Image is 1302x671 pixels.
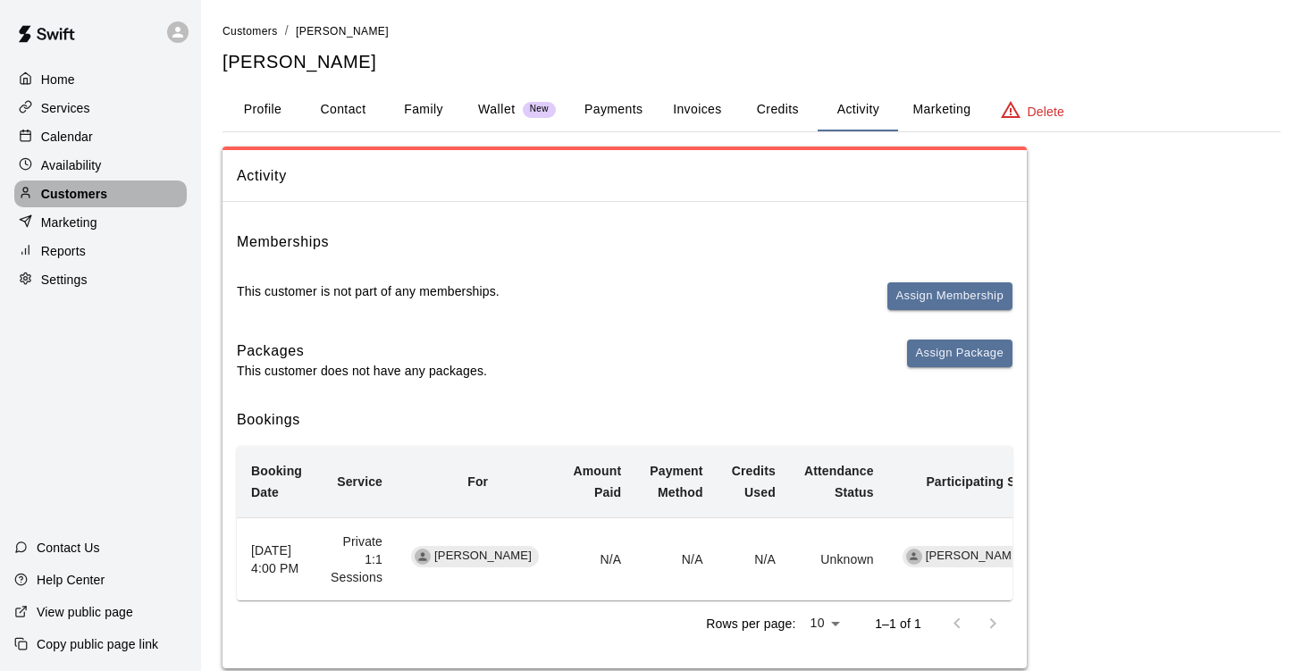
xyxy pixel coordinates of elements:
[919,548,1030,565] span: [PERSON_NAME]
[657,88,737,131] button: Invoices
[427,548,539,565] span: [PERSON_NAME]
[898,88,985,131] button: Marketing
[706,615,795,633] p: Rows per page:
[650,464,702,499] b: Payment Method
[237,446,1050,600] table: simple table
[718,517,790,600] td: N/A
[237,231,329,254] h6: Memberships
[14,180,187,207] a: Customers
[790,517,888,600] td: Unknown
[804,464,874,499] b: Attendance Status
[635,517,717,600] td: N/A
[237,362,487,380] p: This customer does not have any packages.
[223,25,278,38] span: Customers
[478,100,516,119] p: Wallet
[285,21,289,40] li: /
[14,66,187,93] a: Home
[37,571,105,589] p: Help Center
[570,88,657,131] button: Payments
[337,474,382,489] b: Service
[223,88,1281,131] div: basic tabs example
[41,214,97,231] p: Marketing
[14,238,187,264] a: Reports
[41,156,102,174] p: Availability
[906,549,922,565] div: Aby Valdez
[223,23,278,38] a: Customers
[37,635,158,653] p: Copy public page link
[237,164,1012,188] span: Activity
[875,615,921,633] p: 1–1 of 1
[41,99,90,117] p: Services
[41,185,107,203] p: Customers
[14,123,187,150] a: Calendar
[41,71,75,88] p: Home
[41,271,88,289] p: Settings
[237,282,500,300] p: This customer is not part of any memberships.
[316,517,397,600] td: Private 1:1 Sessions
[14,209,187,236] a: Marketing
[383,88,464,131] button: Family
[237,517,316,600] th: [DATE] 4:00 PM
[732,464,776,499] b: Credits Used
[237,408,1012,432] h6: Bookings
[223,21,1281,41] nav: breadcrumb
[37,603,133,621] p: View public page
[903,546,1030,567] div: [PERSON_NAME]
[303,88,383,131] button: Contact
[223,88,303,131] button: Profile
[1028,103,1064,121] p: Delete
[37,539,100,557] p: Contact Us
[573,464,621,499] b: Amount Paid
[223,50,1281,74] h5: [PERSON_NAME]
[467,474,488,489] b: For
[14,266,187,293] a: Settings
[415,549,431,565] div: Matt Jakubaitis
[41,242,86,260] p: Reports
[14,152,187,179] a: Availability
[251,464,302,499] b: Booking Date
[41,128,93,146] p: Calendar
[559,517,635,600] td: N/A
[237,340,487,363] h6: Packages
[802,610,846,636] div: 10
[887,282,1012,310] button: Assign Membership
[907,340,1012,367] button: Assign Package
[818,88,898,131] button: Activity
[296,25,389,38] span: [PERSON_NAME]
[737,88,818,131] button: Credits
[926,474,1036,489] b: Participating Staff
[523,104,556,115] span: New
[14,95,187,122] a: Services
